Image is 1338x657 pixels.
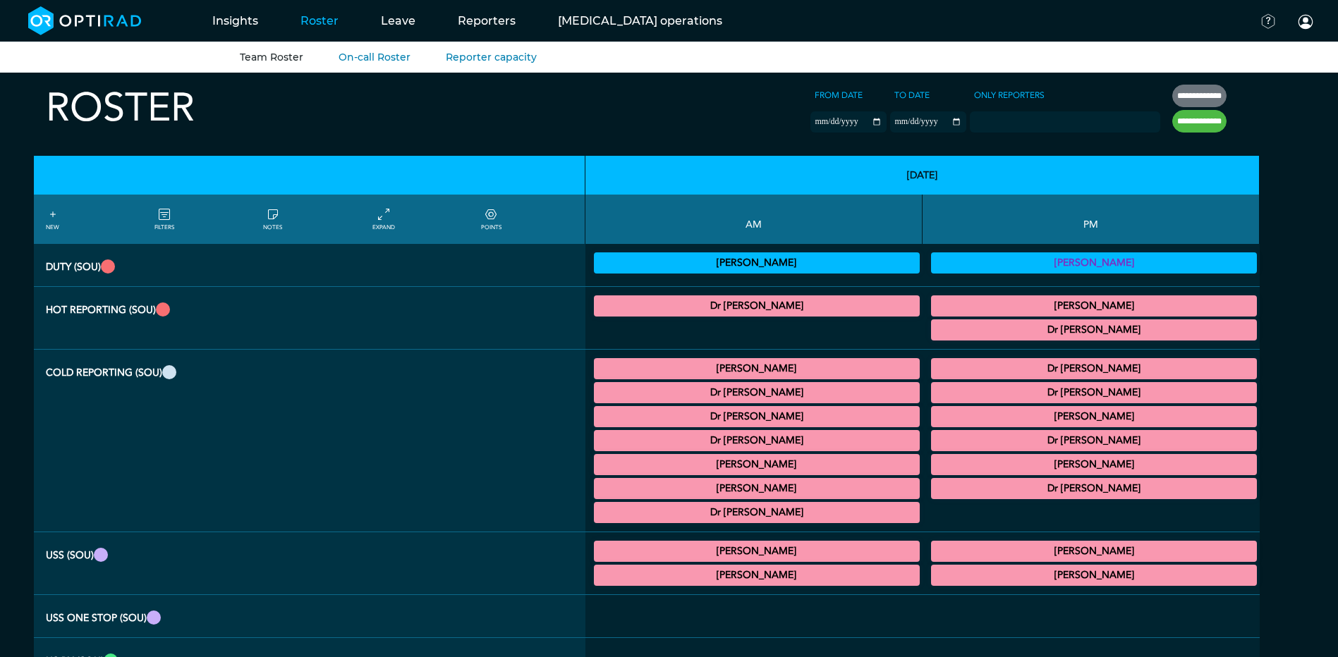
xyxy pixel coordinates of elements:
[931,541,1257,562] div: General US 13:00 - 17:00
[46,207,59,232] a: NEW
[594,454,920,475] div: General CT 11:00 - 13:00
[28,6,142,35] img: brand-opti-rad-logos-blue-and-white-d2f68631ba2948856bd03f2d395fb146ddc8fb01b4b6e9315ea85fa773367...
[931,478,1257,499] div: General MRI/General CT 17:00 - 18:00
[596,504,918,521] summary: Dr [PERSON_NAME]
[923,195,1260,244] th: PM
[594,502,920,523] div: General CT 11:30 - 13:30
[596,567,918,584] summary: [PERSON_NAME]
[596,384,918,401] summary: Dr [PERSON_NAME]
[933,567,1255,584] summary: [PERSON_NAME]
[34,244,585,287] th: Duty (SOU)
[596,456,918,473] summary: [PERSON_NAME]
[585,195,923,244] th: AM
[596,543,918,560] summary: [PERSON_NAME]
[34,287,585,350] th: Hot Reporting (SOU)
[596,432,918,449] summary: Dr [PERSON_NAME]
[594,252,920,274] div: Vetting (30 PF Points) 09:00 - 13:00
[931,565,1257,586] div: General US 14:00 - 17:00
[970,85,1049,106] label: Only Reporters
[933,432,1255,449] summary: Dr [PERSON_NAME]
[931,295,1257,317] div: MRI Trauma & Urgent/CT Trauma & Urgent 13:00 - 17:30
[933,543,1255,560] summary: [PERSON_NAME]
[585,156,1260,195] th: [DATE]
[596,360,918,377] summary: [PERSON_NAME]
[446,51,537,63] a: Reporter capacity
[34,532,585,595] th: USS (SOU)
[933,480,1255,497] summary: Dr [PERSON_NAME]
[933,254,1255,271] summary: [PERSON_NAME]
[933,384,1255,401] summary: Dr [PERSON_NAME]
[154,207,174,232] a: FILTERS
[933,408,1255,425] summary: [PERSON_NAME]
[931,252,1257,274] div: Vetting 13:00 - 17:00
[810,85,867,106] label: From date
[34,595,585,638] th: USS One Stop (SOU)
[596,408,918,425] summary: Dr [PERSON_NAME]
[596,297,918,314] summary: Dr [PERSON_NAME]
[931,358,1257,379] div: General CT 13:00 - 13:30
[263,207,282,232] a: show/hide notes
[594,382,920,403] div: General MRI 09:00 - 13:00
[933,456,1255,473] summary: [PERSON_NAME]
[339,51,410,63] a: On-call Roster
[481,207,501,232] a: collapse/expand expected points
[46,85,195,132] h2: Roster
[34,350,585,532] th: Cold Reporting (SOU)
[931,454,1257,475] div: General MRI 15:30 - 16:30
[596,480,918,497] summary: [PERSON_NAME]
[931,430,1257,451] div: General CT 14:30 - 15:00
[933,297,1255,314] summary: [PERSON_NAME]
[594,565,920,586] div: General US 09:00 - 13:00
[933,321,1255,338] summary: Dr [PERSON_NAME]
[240,51,303,63] a: Team Roster
[933,360,1255,377] summary: Dr [PERSON_NAME]
[931,319,1257,340] div: CT Trauma & Urgent/MRI Trauma & Urgent 13:30 - 14:30
[594,295,920,317] div: MRI Trauma & Urgent/CT Trauma & Urgent 09:00 - 13:00
[931,382,1257,403] div: General MRI 13:30 - 17:30
[594,478,920,499] div: MRI Neuro 11:30 - 14:00
[594,406,920,427] div: General CT/MRI Urology 09:00 - 13:00
[596,254,918,271] summary: [PERSON_NAME]
[372,207,395,232] a: collapse/expand entries
[931,406,1257,427] div: General CT 14:30 - 15:30
[971,113,1042,126] input: null
[594,430,920,451] div: General MRI 10:30 - 13:00
[594,541,920,562] div: General US 09:00 - 13:00
[890,85,934,106] label: To date
[594,358,920,379] div: General CT/General MRI 07:30 - 09:00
